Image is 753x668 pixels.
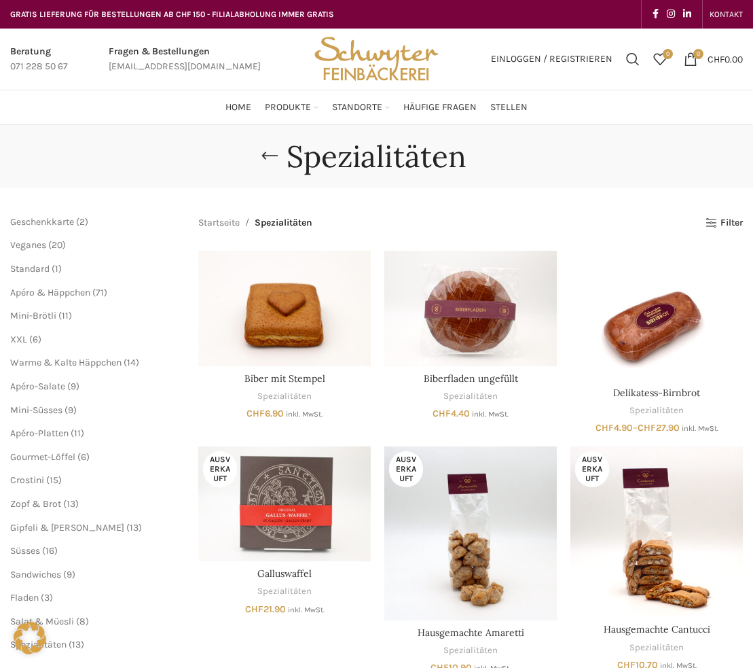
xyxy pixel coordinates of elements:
[433,408,470,419] bdi: 4.40
[10,545,40,557] a: Süsses
[287,139,466,175] h1: Spezialitäten
[74,427,81,439] span: 11
[44,592,50,603] span: 3
[472,410,509,419] small: inkl. MwSt.
[619,46,646,73] a: Suchen
[490,94,528,121] a: Stellen
[10,310,56,321] a: Mini-Brötli
[10,263,50,275] a: Standard
[198,215,240,230] a: Startseite
[613,387,700,399] a: Delikatess-Birnbrot
[332,94,390,121] a: Standorte
[629,404,684,417] a: Spezialitäten
[246,408,284,419] bdi: 6.90
[10,404,62,416] a: Mini-Süsses
[62,310,69,321] span: 11
[384,251,557,366] a: Biberfladen ungefüllt
[332,101,382,114] span: Standorte
[198,251,371,366] a: Biber mit Stempel
[10,44,68,75] a: Infobox link
[418,627,524,639] a: Hausgemachte Amaretti
[79,216,85,228] span: 2
[384,446,557,620] a: Hausgemachte Amaretti
[50,474,58,486] span: 15
[246,408,265,419] span: CHF
[646,46,674,73] div: Meine Wunschliste
[575,451,609,487] span: Ausverkauft
[595,422,614,434] span: CHF
[310,29,443,90] img: Bäckerei Schwyter
[10,522,124,533] a: Gipfeli & [PERSON_NAME]
[310,52,443,64] a: Site logo
[81,451,86,463] span: 6
[55,263,58,275] span: 1
[10,357,122,368] a: Warme & Kalte Häppchen
[225,94,251,121] a: Home
[198,215,312,230] nav: Breadcrumb
[67,569,72,580] span: 9
[244,372,325,385] a: Biber mit Stempel
[10,569,61,580] a: Sandwiches
[705,217,743,229] a: Filter
[389,451,423,487] span: Ausverkauft
[10,216,74,228] a: Geschenkkarte
[10,498,61,510] a: Zopf & Brot
[33,334,38,345] span: 6
[127,357,136,368] span: 14
[663,5,679,24] a: Instagram social link
[71,381,76,392] span: 9
[257,390,312,403] a: Spezialitäten
[10,474,44,486] span: Crostini
[286,410,323,419] small: inkl. MwSt.
[490,101,528,114] span: Stellen
[648,5,663,24] a: Facebook social link
[79,616,86,627] span: 8
[570,251,743,380] a: Delikatess-Birnbrot
[10,334,27,345] a: XXL
[10,592,39,603] a: Fladen
[10,10,334,19] span: GRATIS LIEFERUNG FÜR BESTELLUNGEN AB CHF 150 - FILIALABHOLUNG IMMER GRATIS
[403,94,477,121] a: Häufige Fragen
[67,498,75,510] span: 13
[604,623,710,635] a: Hausgemachte Cantucci
[10,381,65,392] span: Apéro-Salate
[10,427,69,439] a: Apéro-Platten
[638,422,656,434] span: CHF
[570,446,743,618] a: Hausgemachte Cantucci
[10,287,90,298] a: Apéro & Häppchen
[710,10,743,19] span: KONTAKT
[52,239,62,251] span: 20
[491,54,612,64] span: Einloggen / Registrieren
[646,46,674,73] a: 0
[663,49,673,59] span: 0
[10,239,46,251] a: Veganes
[288,605,325,614] small: inkl. MwSt.
[682,424,718,433] small: inkl. MwSt.
[265,101,311,114] span: Produkte
[595,422,633,434] bdi: 4.90
[679,5,695,24] a: Linkedin social link
[45,545,54,557] span: 16
[72,639,81,650] span: 13
[629,641,684,654] a: Spezialitäten
[693,49,703,59] span: 0
[703,1,750,28] div: Secondary navigation
[68,404,73,416] span: 9
[638,422,680,434] bdi: 27.90
[10,451,75,463] span: Gourmet-Löffel
[403,101,477,114] span: Häufige Fragen
[198,446,371,561] a: Galluswaffel
[96,287,104,298] span: 71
